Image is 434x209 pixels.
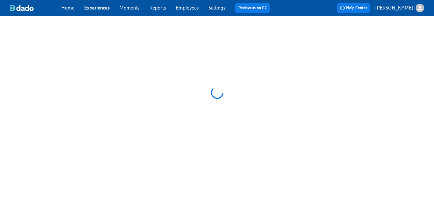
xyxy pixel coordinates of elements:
p: [PERSON_NAME] [375,5,413,11]
img: dado [10,5,34,11]
a: Settings [209,5,225,11]
a: Reports [149,5,166,11]
a: Experiences [84,5,110,11]
a: Home [61,5,74,11]
a: Review us on G2 [238,5,267,11]
a: Moments [119,5,140,11]
a: dado [10,5,61,11]
button: [PERSON_NAME] [375,4,424,12]
a: Employees [176,5,199,11]
button: Help Center [337,3,370,13]
span: Help Center [340,5,367,11]
button: Review us on G2 [235,3,270,13]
